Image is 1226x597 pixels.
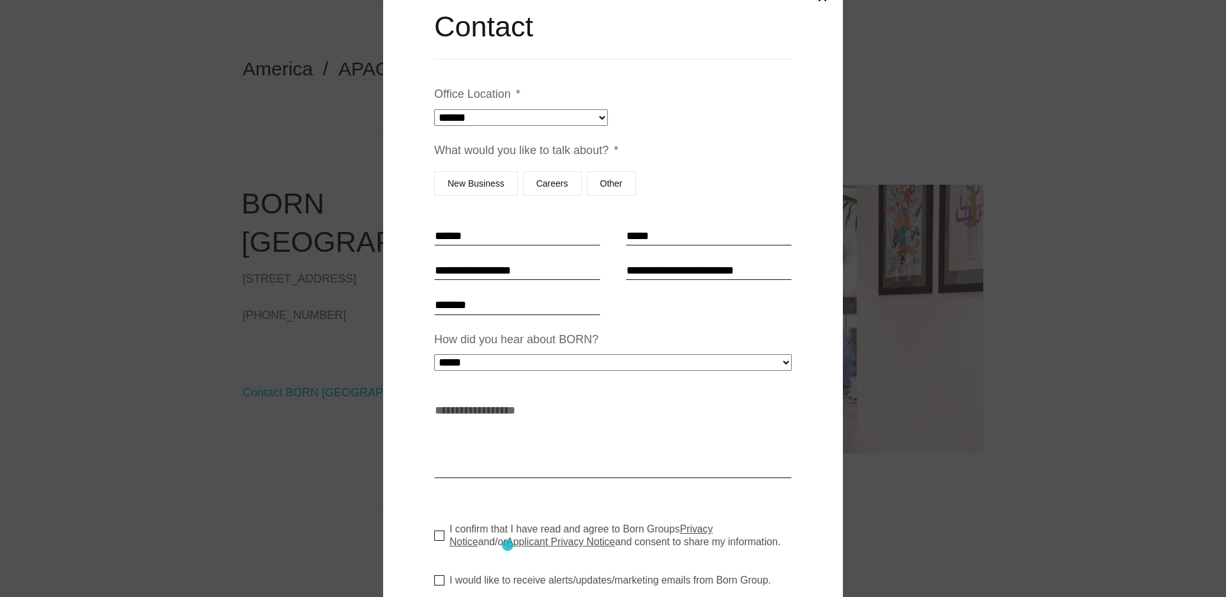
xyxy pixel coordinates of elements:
label: Careers [523,171,582,196]
label: I would like to receive alerts/updates/marketing emails from Born Group. [434,574,771,587]
label: I confirm that I have read and agree to Born Groups and/or and consent to share my information. [434,523,802,548]
label: Other [587,171,636,196]
a: Applicant Privacy Notice [506,536,615,547]
h2: Contact [434,8,792,46]
label: Office Location [434,87,520,102]
label: What would you like to talk about? [434,143,618,158]
label: How did you hear about BORN? [434,332,598,347]
label: New Business [434,171,518,196]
